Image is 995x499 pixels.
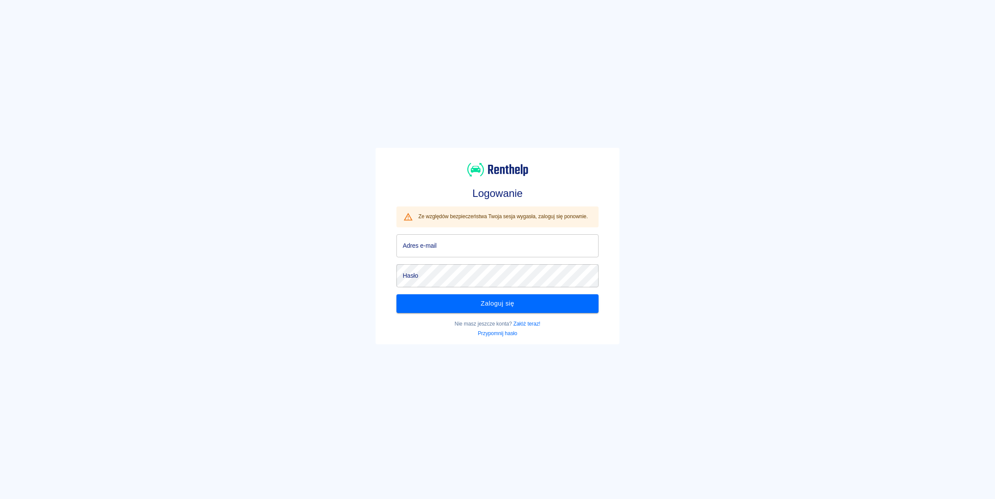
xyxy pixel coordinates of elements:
[478,330,517,336] a: Przypomnij hasło
[418,209,588,225] div: Ze względów bezpieczeństwa Twoja sesja wygasła, zaloguj się ponownie.
[467,162,528,178] img: Renthelp logo
[396,187,598,200] h3: Logowanie
[396,320,598,328] p: Nie masz jeszcze konta?
[396,294,598,313] button: Zaloguj się
[513,321,540,327] a: Załóż teraz!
